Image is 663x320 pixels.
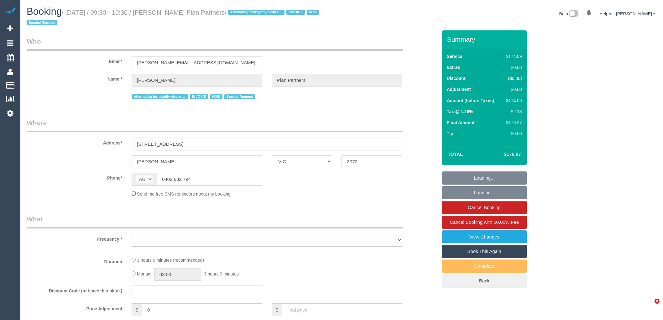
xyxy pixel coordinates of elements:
[272,74,402,87] input: Last Name*
[442,216,527,229] a: Cancel Booking with 50.00% Fee
[132,303,142,316] span: $
[272,303,282,316] span: $
[655,299,660,304] span: 4
[448,151,463,157] strong: Total
[616,11,655,16] a: [PERSON_NAME]
[447,36,524,43] h3: Summary
[224,94,255,99] span: Special Request
[307,10,319,15] span: NDIS
[559,11,579,16] a: Beta
[447,75,466,81] label: Discount
[204,271,239,276] span: 3 hours 0 minutes
[4,6,16,15] img: Automaid Logo
[568,10,578,18] img: New interface
[450,219,519,225] span: Cancel Booking with 50.00% Fee
[132,56,262,69] input: Email*
[286,10,305,15] span: INVOICE
[504,119,522,126] div: $176.27
[504,97,522,104] div: $174.09
[504,86,522,92] div: $0.00
[447,97,494,104] label: Amount (before Taxes)
[137,271,151,276] span: Manual
[190,94,208,99] span: INVOICE
[137,191,231,197] span: Send me free SMS reminders about my booking
[22,286,127,294] label: Discount Code (or leave this blank)
[504,64,522,71] div: $0.00
[599,11,612,16] a: Help
[22,173,127,181] label: Phone*
[22,74,127,82] label: Name *
[22,303,127,312] label: Price Adjustment
[27,20,57,25] span: Special Request
[447,64,460,71] label: Extras
[27,214,403,228] legend: What
[447,119,475,126] label: Final Amount
[447,130,453,137] label: Tip
[442,274,527,287] a: Back
[27,6,62,17] span: Booking
[22,56,127,65] label: Email*
[447,86,471,92] label: Adjustment
[27,37,403,51] legend: Who
[342,155,402,168] input: Post Code*
[132,155,262,168] input: Suburb*
[442,230,527,244] a: View Changes
[22,234,127,242] label: Frequency *
[504,108,522,115] div: $2.18
[447,108,473,115] label: Tax @ 1.25%
[228,10,285,15] span: Alternating fortnightly cleans with [PERSON_NAME]
[210,94,222,99] span: NDIS
[442,245,527,258] a: Book This Again
[442,201,527,214] a: Cancel Booking
[447,53,462,60] label: Service
[485,152,521,157] h4: $176.27
[504,130,522,137] div: $0.00
[132,94,188,99] span: Alternating fortnightly cleans with [PERSON_NAME]
[22,138,127,146] label: Address*
[504,53,522,60] div: $174.09
[282,303,402,316] input: final price
[27,9,321,27] small: / [DATE] / 09:30 - 10:30 / [PERSON_NAME] Plan Partners
[27,118,403,132] legend: Where
[132,74,262,87] input: First Name*
[157,173,262,186] input: Phone*
[504,75,522,81] div: ($0.00)
[22,256,127,265] label: Duration
[642,299,657,314] iframe: Intercom live chat
[137,258,204,263] span: 3 hours 0 minutes (recommended)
